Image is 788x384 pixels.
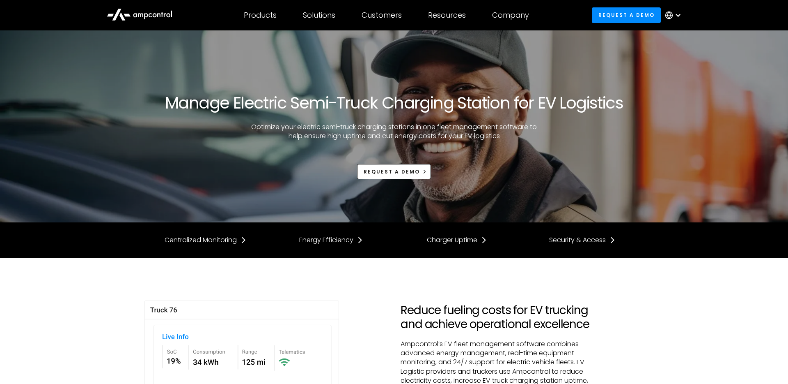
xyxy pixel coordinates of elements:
[357,164,431,179] a: REQUEST A DEMO
[401,303,595,331] h2: Reduce fueling costs for EV trucking and achieve operational excellence
[427,236,487,245] a: Charger Uptime
[592,7,661,23] a: Request a demo
[427,236,477,245] div: Charger Uptime
[362,11,402,20] div: Customers
[364,168,420,175] span: REQUEST A DEMO
[244,11,277,20] div: Products
[549,236,616,245] a: Security & Access
[303,11,335,20] div: Solutions
[549,236,606,245] div: Security & Access
[428,11,466,20] div: Resources
[165,236,247,245] a: Centralized Monitoring
[244,123,544,141] p: Optimize your electric semi-truck charging stations in one fleet management software to help ensu...
[299,236,363,245] a: Energy Efficiency
[299,236,353,245] div: Energy Efficiency
[165,93,623,113] h1: Manage Electric Semi-Truck Charging Station for EV Logistics
[492,11,529,20] div: Company
[165,236,237,245] div: Centralized Monitoring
